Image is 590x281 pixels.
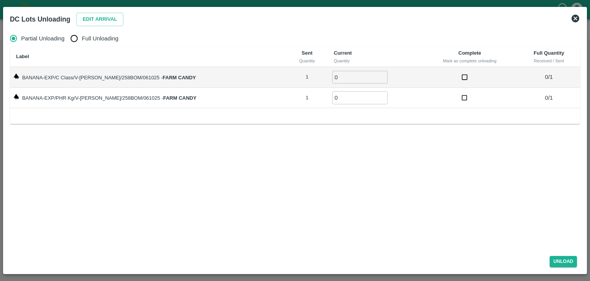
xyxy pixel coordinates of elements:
button: Unload [550,256,577,267]
input: 0 [332,71,388,84]
b: Sent [302,50,312,56]
div: Quantity [334,57,416,64]
td: BANANA-EXP/C Class/V-[PERSON_NAME]/258BOM/061025 - [10,67,287,88]
div: Received / Sent [524,57,574,64]
img: weight [13,94,19,100]
span: Full Unloading [82,34,118,43]
strong: FARM CANDY [163,95,197,101]
b: Complete [458,50,481,56]
b: DC Lots Unloading [10,15,70,23]
div: Quantity [293,57,322,64]
strong: FARM CANDY [162,75,196,80]
button: Edit Arrival [76,13,123,26]
img: weight [13,73,19,79]
p: 0 / 1 [521,94,577,102]
td: 1 [287,67,328,88]
b: Full Quantity [534,50,564,56]
div: Mark as complete unloading [428,57,512,64]
span: Partial Unloading [21,34,65,43]
td: 1 [287,88,328,109]
td: BANANA-EXP/PHR Kg/V-[PERSON_NAME]/258BOM/061025 - [10,88,287,109]
input: 0 [332,91,388,104]
b: Label [16,54,29,59]
b: Current [334,50,352,56]
p: 0 / 1 [521,73,577,81]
